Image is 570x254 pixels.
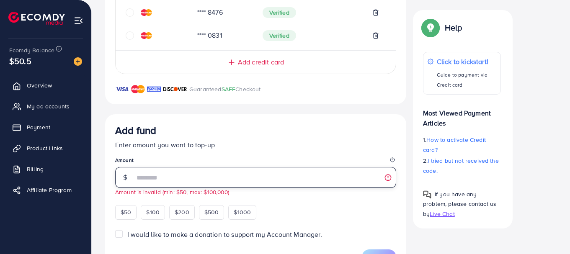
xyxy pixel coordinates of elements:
img: brand [131,84,145,94]
img: menu [74,16,83,26]
svg: circle [126,8,134,17]
small: Amount is invalid (min: $50, max: $100,000) [115,188,229,196]
img: brand [147,84,161,94]
p: Enter amount you want to top-up [115,140,396,150]
span: Ecomdy Balance [9,46,54,54]
p: Help [445,23,462,33]
span: SAFE [222,85,236,93]
img: credit [141,9,152,16]
img: logo [8,12,65,25]
span: Verified [263,7,296,18]
span: $50 [121,208,131,216]
span: Verified [263,30,296,41]
p: 1. [423,135,501,155]
span: If you have any problem, please contact us by [423,190,496,218]
legend: Amount [115,157,396,167]
span: $1000 [234,208,251,216]
span: Live Chat [430,209,454,218]
span: Payment [27,123,50,131]
span: Affiliate Program [27,186,72,194]
span: I would like to make a donation to support my Account Manager. [127,230,322,239]
p: Guide to payment via Credit card [437,70,496,90]
a: Payment [6,119,85,136]
span: Product Links [27,144,63,152]
span: $50.5 [9,55,31,67]
span: $500 [204,208,219,216]
iframe: Chat [534,216,564,248]
span: I tried but not received the code. [423,157,499,175]
span: How to activate Credit card? [423,136,486,154]
img: brand [115,84,129,94]
span: Overview [27,81,52,90]
p: Guaranteed Checkout [189,84,261,94]
h3: Add fund [115,124,156,136]
p: Most Viewed Payment Articles [423,101,501,128]
p: 2. [423,156,501,176]
img: Popup guide [423,190,431,199]
span: Billing [27,165,44,173]
span: $200 [175,208,189,216]
a: Affiliate Program [6,182,85,198]
span: $100 [146,208,160,216]
span: My ad accounts [27,102,70,110]
span: Add credit card [238,57,284,67]
svg: circle [126,31,134,40]
a: Product Links [6,140,85,157]
img: Popup guide [423,20,438,35]
img: credit [141,32,152,39]
a: Billing [6,161,85,177]
img: image [74,57,82,66]
p: Click to kickstart! [437,56,496,67]
a: My ad accounts [6,98,85,115]
img: brand [163,84,187,94]
a: Overview [6,77,85,94]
